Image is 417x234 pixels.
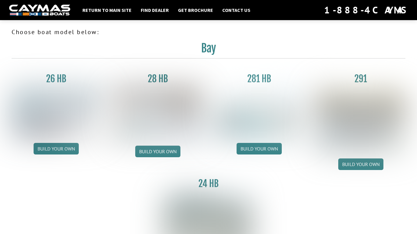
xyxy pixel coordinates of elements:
a: Return to main site [79,6,135,14]
div: 1-888-4CAYMAS [324,3,408,17]
h3: 281 HB [215,73,304,84]
a: Contact Us [219,6,253,14]
p: Choose boat model below: [12,27,405,37]
a: Get Brochure [175,6,216,14]
h3: 291 [316,73,406,84]
h2: Bay [12,41,405,58]
img: 26_new_photo_resized.jpg [12,87,101,138]
a: Build your own [34,143,79,154]
img: 291_Thumbnail.jpg [316,87,406,154]
img: 28_hb_thumbnail_for_caymas_connect.jpg [113,87,203,141]
h3: 26 HB [12,73,101,84]
h3: 24 HB [164,178,253,189]
h3: 28 HB [113,73,203,84]
a: Build your own [237,143,282,154]
img: white-logo-c9c8dbefe5ff5ceceb0f0178aa75bf4bb51f6bca0971e226c86eb53dfe498488.png [9,5,70,16]
a: Build your own [135,146,180,157]
a: Find Dealer [138,6,172,14]
img: 28-hb-twin.jpg [215,87,304,138]
a: Build your own [338,158,383,170]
